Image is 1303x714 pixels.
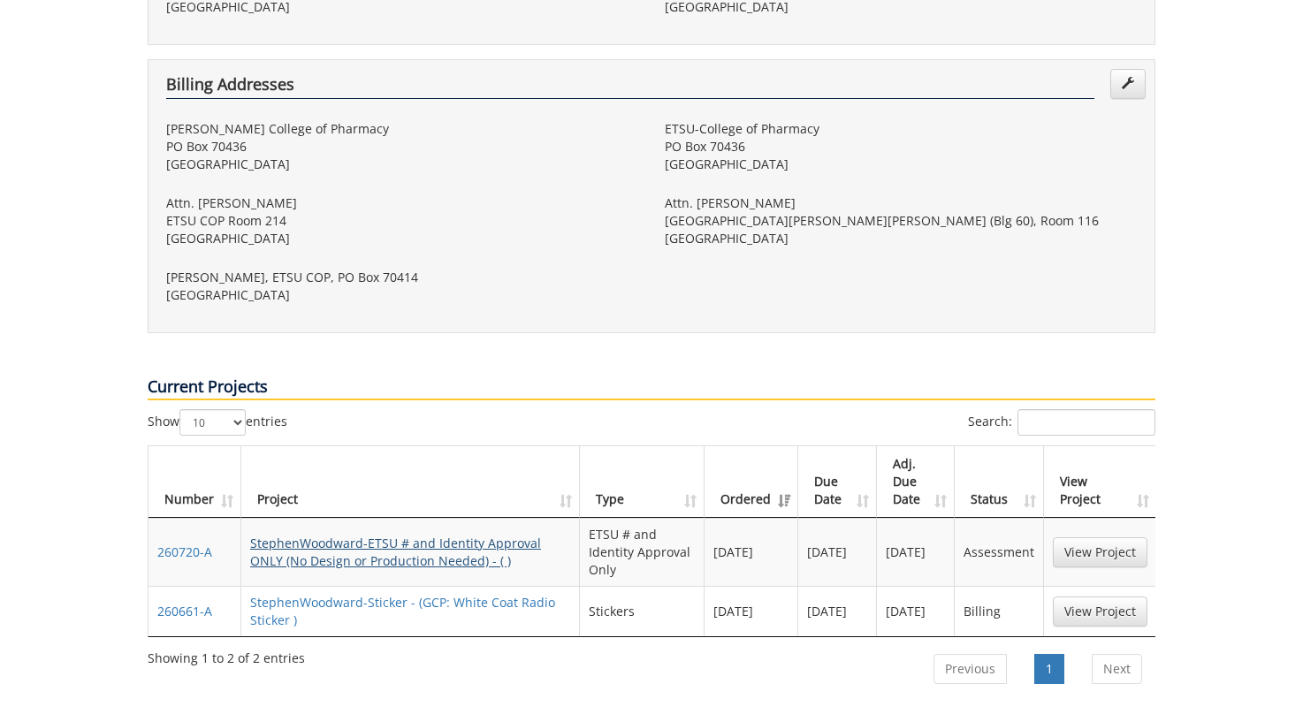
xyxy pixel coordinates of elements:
[877,446,955,518] th: Adj. Due Date: activate to sort column ascending
[665,230,1137,247] p: [GEOGRAPHIC_DATA]
[148,376,1155,400] p: Current Projects
[166,76,1094,99] h4: Billing Addresses
[798,518,876,586] td: [DATE]
[166,194,638,212] p: Attn. [PERSON_NAME]
[580,446,705,518] th: Type: activate to sort column ascending
[955,446,1044,518] th: Status: activate to sort column ascending
[1034,654,1064,684] a: 1
[166,269,638,286] p: [PERSON_NAME], ETSU COP, PO Box 70414
[665,156,1137,173] p: [GEOGRAPHIC_DATA]
[665,194,1137,212] p: Attn. [PERSON_NAME]
[157,603,212,619] a: 260661-A
[798,446,876,518] th: Due Date: activate to sort column ascending
[705,446,798,518] th: Ordered: activate to sort column ascending
[798,586,876,636] td: [DATE]
[148,642,305,667] div: Showing 1 to 2 of 2 entries
[933,654,1007,684] a: Previous
[1053,596,1147,627] a: View Project
[968,409,1155,436] label: Search:
[580,586,705,636] td: Stickers
[157,543,212,560] a: 260720-A
[877,518,955,586] td: [DATE]
[166,212,638,230] p: ETSU COP Room 214
[580,518,705,586] td: ETSU # and Identity Approval Only
[665,212,1137,230] p: [GEOGRAPHIC_DATA][PERSON_NAME][PERSON_NAME] (Blg 60), Room 116
[705,518,798,586] td: [DATE]
[250,535,541,569] a: StephenWoodward-ETSU # and Identity Approval ONLY (No Design or Production Needed) - ( )
[1053,537,1147,567] a: View Project
[166,286,638,304] p: [GEOGRAPHIC_DATA]
[1017,409,1155,436] input: Search:
[179,409,246,436] select: Showentries
[1092,654,1142,684] a: Next
[148,409,287,436] label: Show entries
[955,518,1044,586] td: Assessment
[705,586,798,636] td: [DATE]
[166,120,638,138] p: [PERSON_NAME] College of Pharmacy
[877,586,955,636] td: [DATE]
[1110,69,1146,99] a: Edit Addresses
[166,156,638,173] p: [GEOGRAPHIC_DATA]
[1044,446,1156,518] th: View Project: activate to sort column ascending
[241,446,580,518] th: Project: activate to sort column ascending
[250,594,555,628] a: StephenWoodward-Sticker - (GCP: White Coat Radio Sticker )
[149,446,241,518] th: Number: activate to sort column ascending
[166,230,638,247] p: [GEOGRAPHIC_DATA]
[166,138,638,156] p: PO Box 70436
[665,138,1137,156] p: PO Box 70436
[665,120,1137,138] p: ETSU-College of Pharmacy
[955,586,1044,636] td: Billing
